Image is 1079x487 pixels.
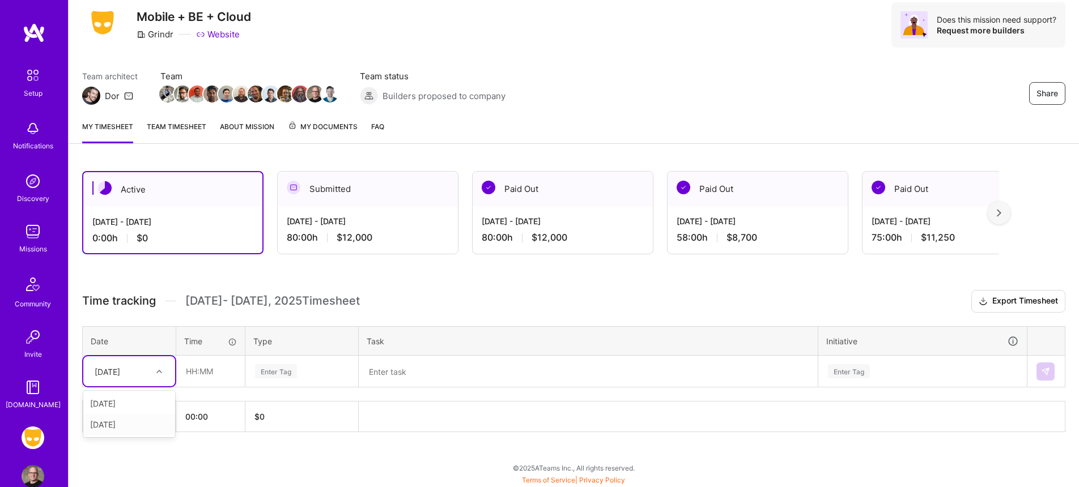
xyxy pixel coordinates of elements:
div: [DATE] [95,365,120,377]
div: 80:00 h [482,232,644,244]
a: Team Member Avatar [322,84,337,104]
input: HH:MM [177,356,244,386]
span: Share [1036,88,1058,99]
div: Grindr [137,28,173,40]
img: bell [22,117,44,140]
div: 75:00 h [872,232,1034,244]
img: Team Member Avatar [277,86,294,102]
a: Team Member Avatar [219,84,234,104]
div: Missions [19,243,47,255]
span: | [522,476,625,484]
span: My Documents [288,121,358,133]
div: 80:00 h [287,232,449,244]
a: About Mission [220,121,274,143]
i: icon Mail [124,91,133,100]
img: Team Member Avatar [218,86,235,102]
div: [DOMAIN_NAME] [6,399,61,411]
a: Team Member Avatar [234,84,249,104]
img: Grindr: Mobile + BE + Cloud [22,426,44,449]
th: 00:00 [176,401,245,432]
span: $12,000 [337,232,372,244]
a: Team Member Avatar [293,84,308,104]
div: Setup [24,87,43,99]
img: setup [21,63,45,87]
div: [DATE] [83,393,175,414]
img: teamwork [22,220,44,243]
img: Active [98,181,112,195]
div: Initiative [826,335,1019,348]
img: Team Member Avatar [203,86,220,102]
a: Team Member Avatar [308,84,322,104]
div: [DATE] - [DATE] [872,215,1034,227]
a: Team Member Avatar [249,84,264,104]
a: Team timesheet [147,121,206,143]
div: Paid Out [473,172,653,206]
div: Dor [105,90,120,102]
button: Export Timesheet [971,290,1065,313]
div: 58:00 h [677,232,839,244]
i: icon Chevron [156,369,162,374]
i: icon CompanyGray [137,30,146,39]
h3: Mobile + BE + Cloud [137,10,251,24]
img: Team Member Avatar [321,86,338,102]
img: Team Member Avatar [248,86,265,102]
img: Paid Out [872,181,885,194]
span: Builders proposed to company [383,90,505,102]
img: Submitted [287,181,300,194]
div: [DATE] - [DATE] [482,215,644,227]
a: FAQ [371,121,384,143]
div: Does this mission need support? [937,14,1056,25]
div: Paid Out [863,172,1043,206]
img: Team Member Avatar [262,86,279,102]
a: Team Member Avatar [175,84,190,104]
img: guide book [22,376,44,399]
img: Submit [1041,367,1050,376]
div: Submitted [278,172,458,206]
span: [DATE] - [DATE] , 2025 Timesheet [185,294,360,308]
img: Team Member Avatar [174,86,191,102]
span: $8,700 [727,232,757,244]
div: Time [184,335,237,347]
a: Team Member Avatar [160,84,175,104]
th: Type [245,326,359,356]
img: Team Member Avatar [189,86,206,102]
div: Invite [24,348,42,360]
img: right [997,209,1001,217]
img: Paid Out [482,181,495,194]
div: Community [15,298,51,310]
div: 0:00 h [92,232,253,244]
a: Website [196,28,240,40]
span: $ 0 [254,412,265,421]
a: Team Member Avatar [190,84,205,104]
img: Team Member Avatar [307,86,324,102]
div: [DATE] - [DATE] [287,215,449,227]
img: Company Logo [82,7,123,38]
div: Request more builders [937,25,1056,36]
div: [DATE] - [DATE] [92,216,253,228]
img: Builders proposed to company [360,87,378,105]
th: Task [359,326,818,356]
img: Team Architect [82,87,100,105]
img: Team Member Avatar [233,86,250,102]
th: Total [83,401,176,432]
div: [DATE] [83,414,175,435]
a: Terms of Service [522,476,575,484]
button: Share [1029,82,1065,105]
img: Community [19,271,46,298]
span: Time tracking [82,294,156,308]
span: Team architect [82,70,138,82]
img: discovery [22,170,44,193]
a: My timesheet [82,121,133,143]
div: Enter Tag [828,362,870,380]
div: Paid Out [668,172,848,206]
a: Team Member Avatar [264,84,278,104]
i: icon Download [979,296,988,307]
span: Team [160,70,337,82]
div: Notifications [13,140,53,152]
a: My Documents [288,121,358,143]
div: © 2025 ATeams Inc., All rights reserved. [68,454,1079,482]
img: Team Member Avatar [159,86,176,102]
span: $0 [137,232,148,244]
div: [DATE] - [DATE] [677,215,839,227]
img: Paid Out [677,181,690,194]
